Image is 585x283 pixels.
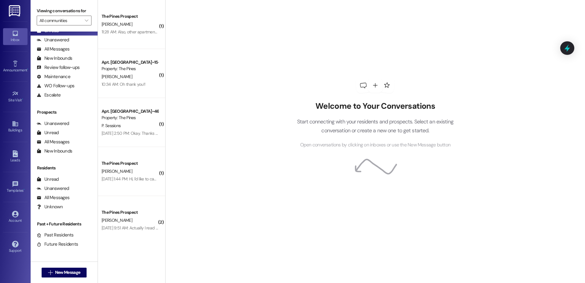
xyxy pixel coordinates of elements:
[31,221,98,227] div: Past + Future Residents
[31,109,98,115] div: Prospects
[55,269,80,276] span: New Message
[102,59,158,66] div: Apt. [GEOGRAPHIC_DATA]~15~B, [GEOGRAPHIC_DATA] (Women's) The Pines
[37,204,63,210] div: Unknown
[288,117,463,135] p: Start connecting with your residents and prospects. Select an existing conversation or create a n...
[102,176,387,182] div: [DATE] 1:44 PM: Hi, I'd like to cancel the application for the winter semester unfortunately. I'm...
[102,108,158,115] div: Apt. [GEOGRAPHIC_DATA]~46~B, South BLDG (Men's) The Pines
[42,268,87,277] button: New Message
[102,130,187,136] div: [DATE] 2:50 PM: Okay. Thanks [PERSON_NAME]!
[37,241,78,247] div: Future Residents
[102,21,132,27] span: [PERSON_NAME]
[37,74,70,80] div: Maintenance
[37,194,69,201] div: All Messages
[37,55,72,62] div: New Inbounds
[102,209,158,216] div: The Pines Prospect
[102,74,132,79] span: [PERSON_NAME]
[37,64,80,71] div: Review follow-ups
[3,89,28,105] a: Site Visit •
[288,101,463,111] h2: Welcome to Your Conversations
[37,185,69,192] div: Unanswered
[3,119,28,135] a: Buildings
[27,67,28,71] span: •
[48,270,53,275] i: 
[102,225,317,231] div: [DATE] 9:51 AM: Actually I read the insurance as $48 per month. If that's the cost for the semest...
[102,160,158,167] div: The Pines Prospect
[37,148,72,154] div: New Inbounds
[37,176,59,183] div: Unread
[3,28,28,45] a: Inbox
[3,209,28,225] a: Account
[102,81,145,87] div: 10:34 AM: Oh thank you!!
[37,46,69,52] div: All Messages
[37,83,74,89] div: WO Follow-ups
[37,130,59,136] div: Unread
[85,18,88,23] i: 
[3,179,28,195] a: Templates •
[9,5,21,17] img: ResiDesk Logo
[3,239,28,255] a: Support
[37,37,69,43] div: Unanswered
[37,232,74,238] div: Past Residents
[102,115,158,121] div: Property: The Pines
[31,165,98,171] div: Residents
[102,13,158,20] div: The Pines Prospect
[102,168,132,174] span: [PERSON_NAME]
[102,217,132,223] span: [PERSON_NAME]
[37,120,69,127] div: Unanswered
[300,141,450,149] span: Open conversations by clicking on inboxes or use the New Message button
[22,97,23,101] span: •
[37,6,91,16] label: Viewing conversations for
[102,66,158,72] div: Property: The Pines
[37,139,69,145] div: All Messages
[102,29,253,35] div: 11:28 AM: Also, other apartments offer an early lease discount. Do y'all also. Offer that?
[3,149,28,165] a: Leads
[39,16,82,25] input: All communities
[102,123,121,128] span: P. Sessions
[37,92,61,98] div: Escalate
